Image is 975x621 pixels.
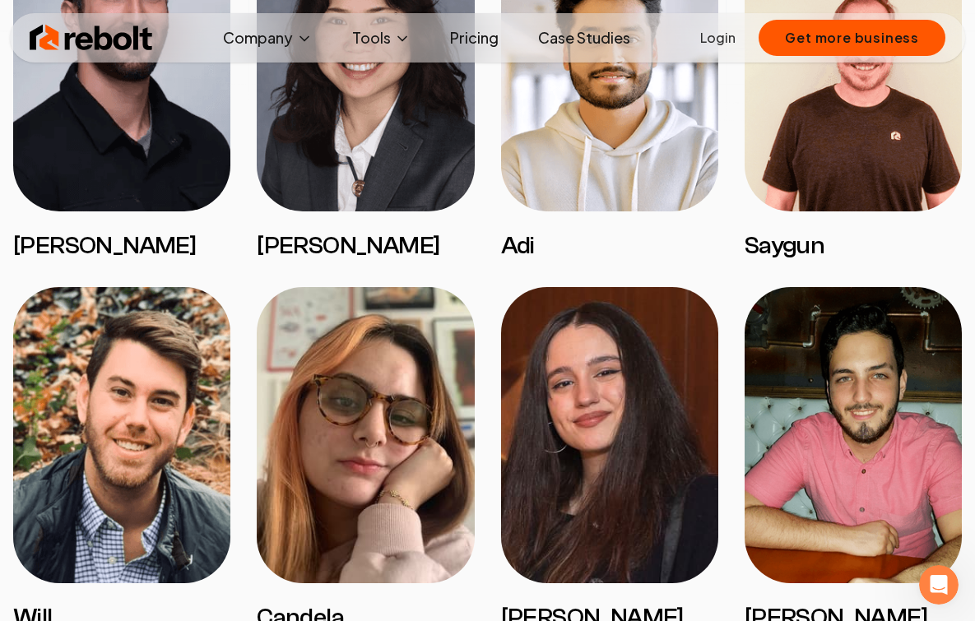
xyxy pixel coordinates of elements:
img: Santiago [745,287,962,583]
h3: Adi [501,231,718,261]
button: Company [210,21,326,54]
button: Tools [339,21,424,54]
button: Get more business [759,20,945,56]
a: Case Studies [525,21,643,54]
img: Candela [257,287,474,583]
a: Login [700,28,736,48]
iframe: Intercom live chat [919,565,959,605]
img: Rebolt Logo [30,21,153,54]
img: Delfina [501,287,718,583]
a: Pricing [437,21,512,54]
img: Will [13,287,230,583]
h3: [PERSON_NAME] [257,231,474,261]
h3: [PERSON_NAME] [13,231,230,261]
h3: Saygun [745,231,962,261]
